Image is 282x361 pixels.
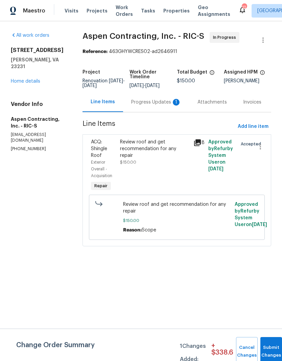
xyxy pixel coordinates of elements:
[11,116,66,129] h5: Aspen Contracting, Inc. - RIC-S
[123,228,142,232] span: Reason:
[83,48,271,55] div: 463GHYWCRES02-ad2646911
[11,47,66,54] h2: [STREET_ADDRESS]
[177,79,195,83] span: $150.00
[83,49,108,54] b: Reference:
[130,70,177,79] h5: Work Order Timeline
[224,79,271,83] div: [PERSON_NAME]
[120,160,136,164] span: $150.00
[109,79,123,83] span: [DATE]
[83,83,97,88] span: [DATE]
[209,70,215,79] span: The total cost of line items that have been proposed by Opendoor. This sum includes line items th...
[238,122,268,131] span: Add line item
[260,70,265,79] span: The hpm assigned to this work order.
[252,222,267,227] span: [DATE]
[11,56,66,70] h5: [PERSON_NAME], VA 23231
[130,83,144,88] span: [DATE]
[142,228,156,232] span: Scope
[241,141,264,147] span: Accepted
[11,79,40,84] a: Home details
[120,139,189,159] div: Review roof and get recommendation for any repair
[145,83,160,88] span: [DATE]
[83,79,125,88] span: Renovation
[83,32,204,40] span: Aspen Contracting, Inc. - RIC-S
[130,83,160,88] span: -
[87,7,108,14] span: Projects
[235,202,267,227] span: Approved by Refurby System User on
[123,201,231,215] span: Review roof and get recommendation for any repair
[235,120,271,133] button: Add line item
[208,140,233,171] span: Approved by Refurby System User on
[11,101,66,108] h4: Vendor Info
[83,70,100,75] h5: Project
[193,139,204,147] div: 8
[197,99,227,106] div: Attachments
[173,99,180,106] div: 1
[198,4,230,18] span: Geo Assignments
[243,99,261,106] div: Invoices
[83,79,125,88] span: -
[141,8,155,13] span: Tasks
[92,183,110,189] span: Repair
[23,7,45,14] span: Maestro
[224,70,258,75] h5: Assigned HPM
[177,70,207,75] h5: Total Budget
[65,7,78,14] span: Visits
[131,99,181,106] div: Progress Updates
[163,7,190,14] span: Properties
[11,146,66,152] p: [PHONE_NUMBER]
[83,120,235,133] span: Line Items
[213,34,239,41] span: In Progress
[123,217,231,224] span: $150.00
[91,160,112,178] span: Exterior Overall - Acquisition
[91,140,107,158] span: ACQ: Shingle Roof
[242,4,246,11] div: 12
[91,99,115,105] div: Line Items
[116,4,133,18] span: Work Orders
[11,33,49,38] a: All work orders
[208,167,224,171] span: [DATE]
[11,132,66,143] p: [EMAIL_ADDRESS][DOMAIN_NAME]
